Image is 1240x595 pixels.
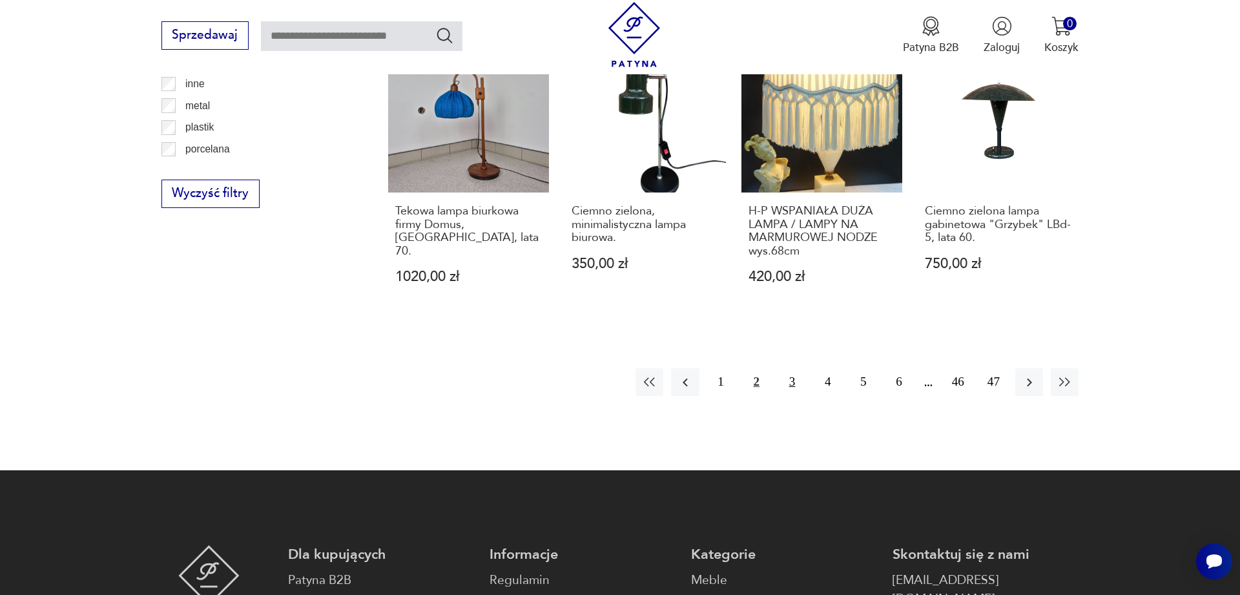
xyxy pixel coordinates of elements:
[161,31,249,41] a: Sprzedawaj
[814,368,842,396] button: 4
[1196,543,1232,579] iframe: Smartsupp widget button
[572,205,719,244] h3: Ciemno zielona, minimalistyczna lampa biurowa.
[885,368,913,396] button: 6
[395,270,542,284] p: 1020,00 zł
[572,257,719,271] p: 350,00 zł
[893,545,1079,564] p: Skontaktuj się z nami
[749,205,896,258] h3: H-P WSPANIAŁA DUŻA LAMPA / LAMPY NA MARMUROWEJ NODZE wys.68cm
[1051,16,1071,36] img: Ikona koszyka
[903,40,959,55] p: Patyna B2B
[185,119,214,136] p: plastik
[984,16,1020,55] button: Zaloguj
[490,545,676,564] p: Informacje
[925,257,1072,271] p: 750,00 zł
[691,571,877,590] a: Meble
[903,16,959,55] button: Patyna B2B
[849,368,877,396] button: 5
[161,21,249,50] button: Sprzedawaj
[564,32,725,314] a: Ciemno zielona, minimalistyczna lampa biurowa.Ciemno zielona, minimalistyczna lampa biurowa.350,0...
[944,368,972,396] button: 46
[743,368,770,396] button: 2
[984,40,1020,55] p: Zaloguj
[185,76,204,92] p: inne
[778,368,806,396] button: 3
[921,16,941,36] img: Ikona medalu
[741,32,902,314] a: H-P WSPANIAŁA DUŻA LAMPA / LAMPY NA MARMUROWEJ NODZE wys.68cmH-P WSPANIAŁA DUŻA LAMPA / LAMPY NA ...
[925,205,1072,244] h3: Ciemno zielona lampa gabinetowa "Grzybek" LBd-5, lata 60.
[980,368,1008,396] button: 47
[288,571,474,590] a: Patyna B2B
[602,2,667,67] img: Patyna - sklep z meblami i dekoracjami vintage
[288,545,474,564] p: Dla kupujących
[707,368,735,396] button: 1
[435,26,454,45] button: Szukaj
[161,180,260,208] button: Wyczyść filtry
[1044,40,1079,55] p: Koszyk
[992,16,1012,36] img: Ikonka użytkownika
[490,571,676,590] a: Regulamin
[918,32,1079,314] a: Ciemno zielona lampa gabinetowa "Grzybek" LBd-5, lata 60.Ciemno zielona lampa gabinetowa "Grzybek...
[185,141,230,158] p: porcelana
[185,98,210,114] p: metal
[749,270,896,284] p: 420,00 zł
[691,545,877,564] p: Kategorie
[903,16,959,55] a: Ikona medaluPatyna B2B
[1063,17,1077,30] div: 0
[185,162,218,179] p: porcelit
[388,32,549,314] a: Tekowa lampa biurkowa firmy Domus, Niemcy, lata 70.Tekowa lampa biurkowa firmy Domus, [GEOGRAPHIC...
[395,205,542,258] h3: Tekowa lampa biurkowa firmy Domus, [GEOGRAPHIC_DATA], lata 70.
[1044,16,1079,55] button: 0Koszyk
